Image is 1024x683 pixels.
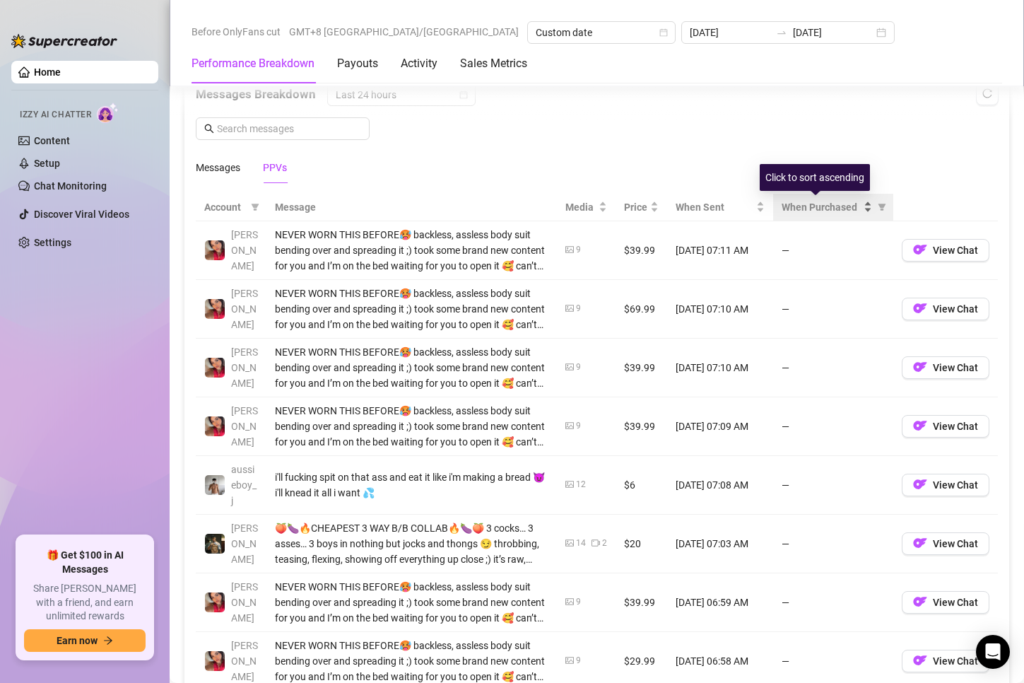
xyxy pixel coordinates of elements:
a: Home [34,66,61,78]
div: 9 [576,302,581,315]
span: search [204,124,214,134]
div: NEVER WORN THIS BEFORE🥵 backless, assless body suit bending over and spreading it ;) took some br... [275,403,548,450]
button: Earn nowarrow-right [24,629,146,652]
div: 9 [576,419,581,433]
td: [DATE] 07:10 AM [667,339,773,397]
span: Media [565,199,596,215]
td: — [773,339,893,397]
img: Tony [205,534,225,554]
span: [PERSON_NAME] [231,640,258,682]
td: $69.99 [616,280,667,339]
span: View Chat [933,538,978,549]
a: Discover Viral Videos [34,209,129,220]
div: 9 [576,654,581,667]
a: Setup [34,158,60,169]
span: filter [875,197,889,218]
span: When Sent [676,199,753,215]
img: OF [913,595,927,609]
th: Media [557,194,616,221]
img: OF [913,477,927,491]
span: [PERSON_NAME] [231,346,258,389]
img: logo-BBDzfeDw.svg [11,34,117,48]
span: picture [565,304,574,313]
button: OFView Chat [902,650,989,672]
div: NEVER WORN THIS BEFORE🥵 backless, assless body suit bending over and spreading it ;) took some br... [275,579,548,626]
div: NEVER WORN THIS BEFORE🥵 backless, assless body suit bending over and spreading it ;) took some br... [275,286,548,332]
img: Vanessa [205,240,225,260]
img: Vanessa [205,651,225,671]
span: picture [565,656,574,665]
a: OFView Chat [902,482,989,494]
span: Account [204,199,245,215]
span: Share [PERSON_NAME] with a friend, and earn unlimited rewards [24,582,146,624]
span: [PERSON_NAME] [231,581,258,624]
img: OF [913,653,927,667]
span: Before OnlyFans cut [192,21,281,42]
td: — [773,280,893,339]
td: — [773,456,893,515]
td: [DATE] 06:59 AM [667,573,773,632]
td: $39.99 [616,397,667,456]
a: OFView Chat [902,541,989,552]
span: View Chat [933,655,978,667]
button: OFView Chat [902,415,989,438]
span: calendar [659,28,668,37]
span: Last 24 hours [336,84,467,105]
div: Sales Metrics [460,55,527,72]
span: picture [565,539,574,547]
td: $39.99 [616,221,667,280]
div: PPVs [263,160,287,175]
span: arrow-right [103,636,113,646]
span: reload [982,88,992,98]
div: Payouts [337,55,378,72]
img: aussieboy_j [205,475,225,495]
div: 14 [576,537,586,550]
span: swap-right [776,27,787,38]
button: OFView Chat [902,298,989,320]
td: — [773,397,893,456]
div: NEVER WORN THIS BEFORE🥵 backless, assless body suit bending over and spreading it ;) took some br... [275,227,548,274]
td: — [773,515,893,573]
img: Vanessa [205,299,225,319]
td: — [773,573,893,632]
span: filter [251,203,259,211]
td: $20 [616,515,667,573]
img: OF [913,419,927,433]
img: OF [913,536,927,550]
a: OFView Chat [902,306,989,317]
span: calendar [459,91,468,99]
span: When Purchased [782,199,861,215]
input: Search messages [217,121,361,136]
th: When Purchased [773,194,893,221]
td: $6 [616,456,667,515]
input: Start date [690,25,770,40]
button: OFView Chat [902,532,989,555]
td: [DATE] 07:11 AM [667,221,773,280]
span: View Chat [933,597,978,608]
td: $39.99 [616,573,667,632]
span: picture [565,480,574,489]
button: OFView Chat [902,239,989,262]
div: 🍑🍆🔥CHEAPEST 3 WAY B/B COLLAB🔥🍆🍑 3 cocks… 3 asses… 3 boys in nothing but jocks and thongs 😏 throbb... [275,520,548,567]
td: [DATE] 07:09 AM [667,397,773,456]
span: View Chat [933,303,978,315]
img: Vanessa [205,416,225,436]
span: picture [565,245,574,254]
td: $39.99 [616,339,667,397]
a: Content [34,135,70,146]
div: 2 [602,537,607,550]
div: Open Intercom Messenger [976,635,1010,669]
span: filter [878,203,886,211]
span: [PERSON_NAME] [231,288,258,330]
span: View Chat [933,245,978,256]
a: Settings [34,237,71,248]
a: OFView Chat [902,247,989,259]
span: 🎁 Get $100 in AI Messages [24,549,146,576]
a: OFView Chat [902,600,989,611]
td: [DATE] 07:03 AM [667,515,773,573]
span: Earn now [57,635,98,646]
input: End date [793,25,873,40]
a: OFView Chat [902,424,989,435]
div: 9 [576,361,581,374]
th: When Sent [667,194,773,221]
